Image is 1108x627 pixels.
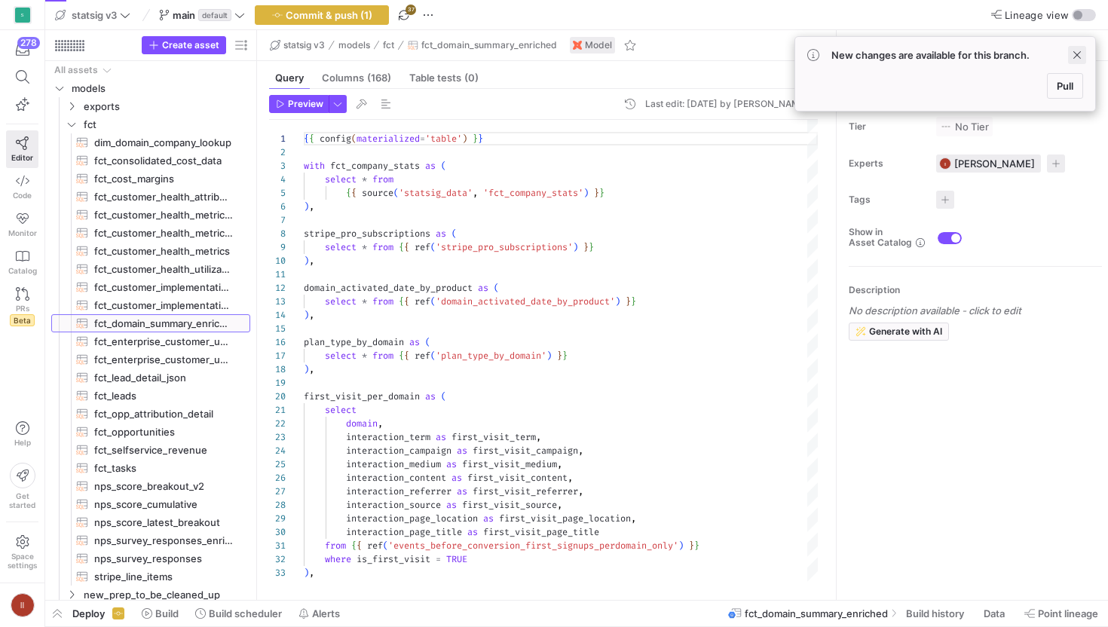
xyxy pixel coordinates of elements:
[94,351,233,369] span: fct_enterprise_customer_usage​​​​​​​​​​
[404,36,561,54] button: fct_domain_summary_enriched
[626,295,631,307] span: }
[304,309,309,321] span: )
[10,314,35,326] span: Beta
[11,593,35,617] div: II
[94,496,233,513] span: nps_score_cumulative​​​​​​​​​​
[304,390,420,402] span: first_visit_per_domain
[51,242,250,260] a: fct_customer_health_metrics​​​​​​​​​​
[51,495,250,513] div: Press SPACE to select this row.
[320,133,351,145] span: config
[436,228,446,240] span: as
[51,224,250,242] a: fct_customer_health_metrics_v2​​​​​​​​​​
[51,206,250,224] a: fct_customer_health_metrics_latest​​​​​​​​​​
[51,477,250,495] a: nps_score_breakout_v2​​​​​​​​​​
[346,499,441,511] span: interaction_source
[1057,80,1073,92] span: Pull
[269,457,286,471] div: 25
[162,40,219,50] span: Create asset
[372,173,393,185] span: from
[51,495,250,513] a: nps_score_cumulative​​​​​​​​​​
[51,170,250,188] a: fct_cost_margins​​​​​​​​​​
[404,295,409,307] span: {
[462,499,557,511] span: first_visit_source
[51,260,250,278] a: fct_customer_health_utilization_rate​​​​​​​​​​
[309,309,314,321] span: ,
[441,160,446,172] span: (
[51,369,250,387] a: fct_lead_detail_json​​​​​​​​​​
[51,314,250,332] a: fct_domain_summary_enriched​​​​​​​​​​
[631,295,636,307] span: }
[51,278,250,296] div: Press SPACE to select this row.
[457,485,467,497] span: as
[473,445,578,457] span: first_visit_campaign
[379,36,398,54] button: fct
[415,350,430,362] span: ref
[51,513,250,531] div: Press SPACE to select this row.
[312,607,340,619] span: Alerts
[9,491,35,509] span: Get started
[51,513,250,531] a: nps_score_latest_breakout​​​​​​​​​​
[51,369,250,387] div: Press SPACE to select this row.
[94,532,233,549] span: nps_survey_responses_enriched​​​​​​​​​​
[51,350,250,369] a: fct_enterprise_customer_usage​​​​​​​​​​
[335,36,374,54] button: models
[94,152,233,170] span: fct_consolidated_cost_data​​​​​​​​​​
[578,485,583,497] span: ,
[393,187,399,199] span: (
[940,121,989,133] span: No Tier
[304,200,309,213] span: )
[51,423,250,441] div: Press SPACE to select this row.
[51,224,250,242] div: Press SPACE to select this row.
[869,326,942,337] span: Generate with AI
[51,332,250,350] a: fct_enterprise_customer_usage_3d_lag​​​​​​​​​​
[562,350,568,362] span: }
[51,441,250,459] a: fct_selfservice_revenue​​​​​​​​​​
[94,478,233,495] span: nps_score_breakout_v2​​​​​​​​​​
[372,295,393,307] span: from
[425,336,430,348] span: (
[378,417,383,430] span: ,
[409,336,420,348] span: as
[51,260,250,278] div: Press SPACE to select this row.
[372,350,393,362] span: from
[473,187,478,199] span: ,
[51,242,250,260] div: Press SPACE to select this row.
[51,151,250,170] div: Press SPACE to select this row.
[425,160,436,172] span: as
[6,528,38,577] a: Spacesettings
[13,438,32,447] span: Help
[325,295,357,307] span: select
[51,459,250,477] div: Press SPACE to select this row.
[325,350,357,362] span: select
[8,266,37,275] span: Catalog
[304,160,325,172] span: with
[585,40,612,50] span: Model
[51,387,250,405] a: fct_leads​​​​​​​​​​
[51,477,250,495] div: Press SPACE to select this row.
[283,40,325,50] span: statsig v3
[849,227,912,248] span: Show in Asset Catalog
[94,514,233,531] span: nps_score_latest_breakout​​​​​​​​​​
[906,607,964,619] span: Build history
[269,362,286,376] div: 18
[286,9,372,21] span: Commit & push (1)
[51,61,250,79] div: Press SPACE to select this row.
[94,568,233,586] span: stripe_line_items​​​​​​​​​​
[594,187,599,199] span: }
[557,350,562,362] span: }
[94,206,233,224] span: fct_customer_health_metrics_latest​​​​​​​​​​
[269,173,286,186] div: 4
[94,297,233,314] span: fct_customer_implementation_metrics​​​​​​​​​​
[430,295,436,307] span: (
[269,525,286,539] div: 30
[446,499,457,511] span: as
[446,458,457,470] span: as
[573,241,578,253] span: )
[936,117,993,136] button: No tierNo Tier
[599,187,605,199] span: }
[6,36,38,63] button: 278
[155,5,249,25] button: maindefault
[51,133,250,151] a: dim_domain_company_lookup​​​​​​​​​​
[462,458,557,470] span: first_visit_medium
[269,132,286,145] div: 1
